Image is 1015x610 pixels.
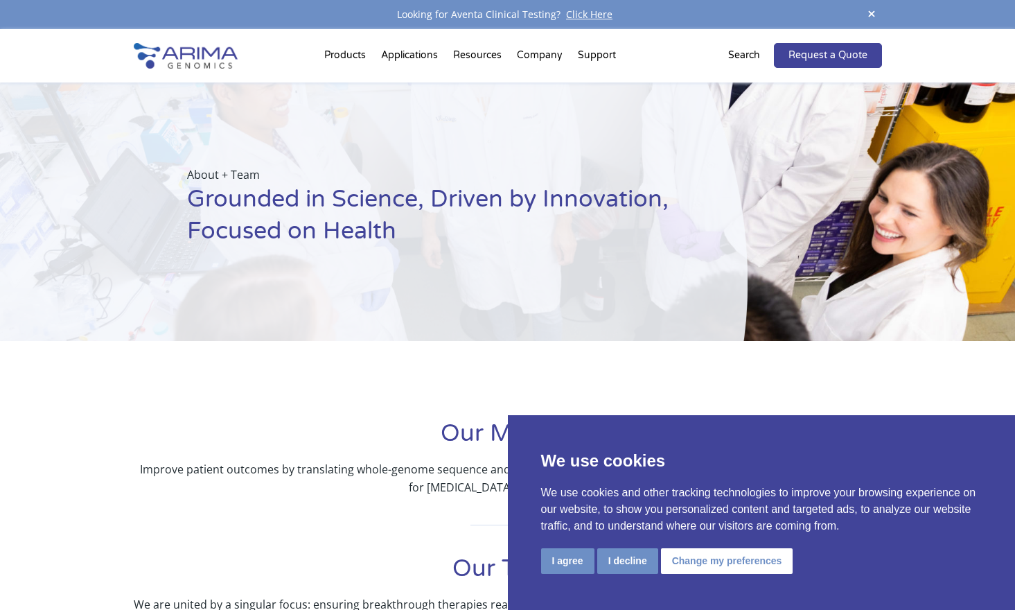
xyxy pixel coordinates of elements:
[661,548,793,574] button: Change my preferences
[541,448,982,473] p: We use cookies
[541,485,982,534] p: We use cookies and other tracking technologies to improve your browsing experience on our website...
[561,8,618,21] a: Click Here
[728,46,760,64] p: Search
[774,43,882,68] a: Request a Quote
[187,184,678,258] h1: Grounded in Science, Driven by Innovation, Focused on Health
[134,553,882,595] h1: Our Team
[134,418,882,460] h1: Our Mission
[134,6,882,24] div: Looking for Aventa Clinical Testing?
[187,166,678,184] p: About + Team
[134,43,238,69] img: Arima-Genomics-logo
[597,548,658,574] button: I decline
[134,460,882,496] p: Improve patient outcomes by translating whole-genome sequence and structure information into the ...
[541,548,594,574] button: I agree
